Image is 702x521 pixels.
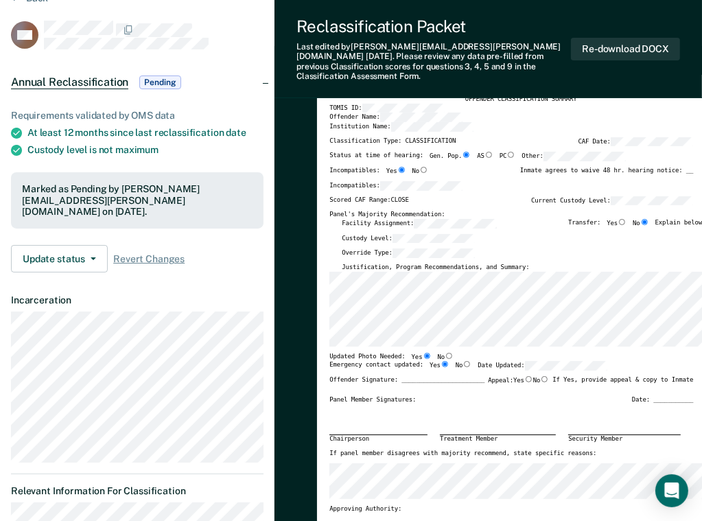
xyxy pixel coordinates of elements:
[430,361,449,371] label: Yes
[412,167,429,176] label: No
[611,196,694,206] input: Current Custody Level:
[342,219,497,229] label: Facility Assignment:
[463,361,471,367] input: No
[11,110,264,121] div: Requirements validated by OMS data
[329,113,463,122] label: Offender Name:
[578,137,694,147] label: CAF Date:
[391,122,474,132] input: Institution Name:
[139,76,180,89] span: Pending
[329,435,428,443] div: Chairperson
[419,167,428,173] input: No
[524,376,533,382] input: Yes
[520,167,693,181] div: Inmate agrees to waive 48 hr. hearing notice: __
[393,248,476,258] input: Override Type:
[329,353,454,362] div: Updated Photo Needed:
[329,505,693,513] div: Approving Authority:
[445,353,454,359] input: No
[113,253,185,265] span: Revert Changes
[296,16,571,36] div: Reclassification Packet
[329,137,456,147] label: Classification Type: CLASSIFICATION
[329,396,416,404] div: Panel Member Signatures:
[632,396,693,404] div: Date: ___________
[414,219,497,229] input: Facility Assignment:
[478,361,607,371] label: Date Updated:
[329,181,463,191] label: Incompatibles:
[329,211,693,219] div: Panel's Majority Recommendation:
[329,450,596,458] label: If panel member disagrees with majority recommend, state specific reasons:
[393,234,476,244] input: Custody Level:
[11,485,264,497] dt: Relevant Information For Classification
[412,353,432,362] label: Yes
[484,152,493,158] input: AS
[533,376,550,385] label: No
[11,76,128,89] span: Annual Reclassification
[500,152,516,161] label: PC
[226,127,246,138] span: date
[22,183,253,218] div: Marked as Pending by [PERSON_NAME][EMAIL_ADDRESS][PERSON_NAME][DOMAIN_NAME] on [DATE].
[531,196,693,206] label: Current Custody Level:
[456,361,472,371] label: No
[543,152,627,161] input: Other:
[430,152,471,161] label: Gen. Pop.
[513,376,533,385] label: Yes
[633,219,649,229] label: No
[506,152,515,158] input: PC
[477,152,493,161] label: AS
[640,219,649,225] input: No
[366,51,392,61] span: [DATE]
[342,264,529,272] label: Justification, Program Recommendations, and Summary:
[525,361,608,371] input: Date Updated:
[11,245,108,273] button: Update status
[342,234,475,244] label: Custody Level:
[522,152,626,161] label: Other:
[441,361,449,367] input: Yes
[571,38,680,60] button: Re-download DOCX
[440,435,556,443] div: Treatment Member
[386,167,406,176] label: Yes
[438,353,454,362] label: No
[380,113,463,122] input: Offender Name:
[568,435,681,443] div: Security Member
[115,144,159,155] span: maximum
[397,167,406,173] input: Yes
[488,376,549,391] label: Appeal:
[362,104,445,113] input: TOMIS ID:
[329,196,409,206] label: Scored CAF Range: CLOSE
[296,42,571,82] div: Last edited by [PERSON_NAME][EMAIL_ADDRESS][PERSON_NAME][DOMAIN_NAME] . Please review any data pr...
[329,167,428,181] div: Incompatibles:
[329,152,626,167] div: Status at time of hearing:
[27,127,264,139] div: At least 12 months since last reclassification
[380,181,463,191] input: Incompatibles:
[329,376,693,396] div: Offender Signature: _______________________ If Yes, provide appeal & copy to Inmate
[462,152,471,158] input: Gen. Pop.
[618,219,627,225] input: Yes
[607,219,627,229] label: Yes
[423,353,432,359] input: Yes
[329,361,607,376] div: Emergency contact updated:
[329,104,445,113] label: TOMIS ID:
[11,294,264,306] dt: Incarceration
[329,122,473,132] label: Institution Name:
[611,137,694,147] input: CAF Date:
[342,248,475,258] label: Override Type:
[27,144,264,156] div: Custody level is not
[540,376,549,382] input: No
[655,474,688,507] div: Open Intercom Messenger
